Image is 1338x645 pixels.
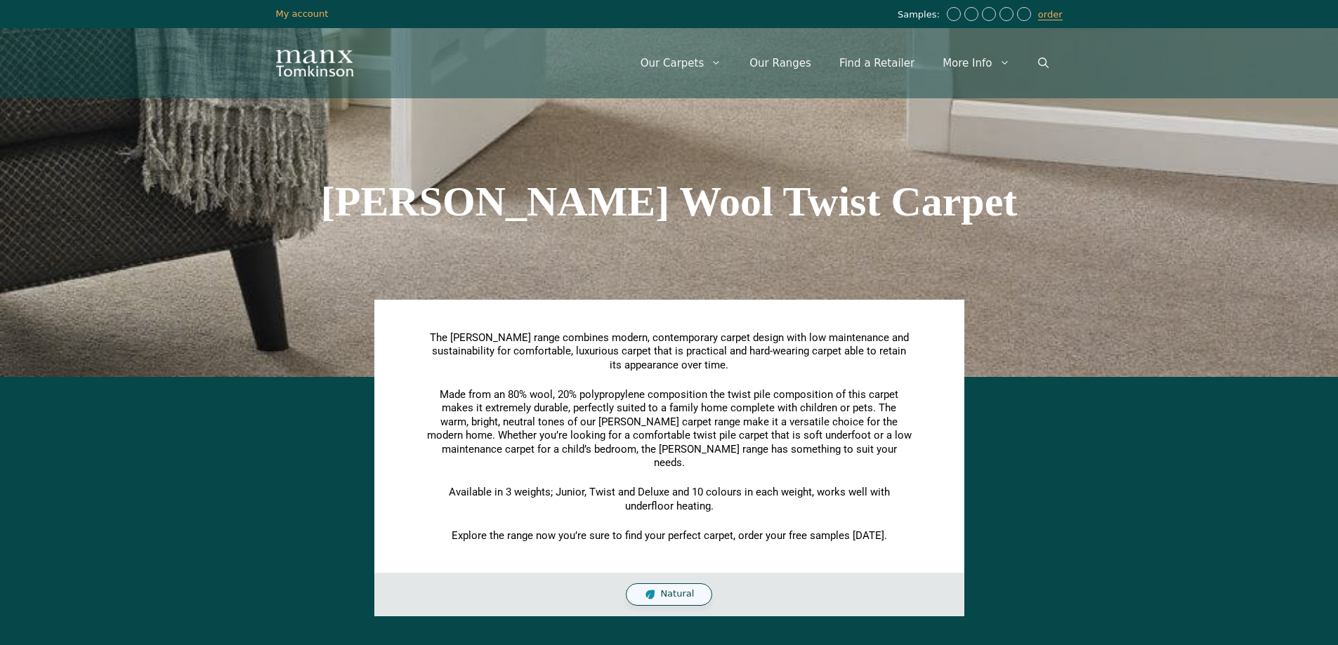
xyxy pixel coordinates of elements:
h1: [PERSON_NAME] Wool Twist Carpet [276,180,1063,222]
a: More Info [929,42,1023,84]
span: Samples: [898,9,943,21]
p: Explore the range now you’re sure to find your perfect carpet, order your free samples [DATE]. [427,529,912,543]
span: Made from an 80% wool, 20% polypropylene composition the twist pile composition of this carpet ma... [427,388,912,470]
a: order [1038,9,1063,20]
a: My account [276,8,329,19]
a: Our Carpets [627,42,736,84]
a: Our Ranges [735,42,825,84]
nav: Primary [627,42,1063,84]
a: Find a Retailer [825,42,929,84]
span: The [PERSON_NAME] range combines modern, contemporary carpet design with low maintenance and sust... [430,331,909,371]
a: Open Search Bar [1024,42,1063,84]
img: Manx Tomkinson [276,50,353,77]
p: Available in 3 weights; Junior, Twist and Deluxe and 10 colours in each weight, works well with u... [427,486,912,513]
span: Natural [660,588,694,600]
